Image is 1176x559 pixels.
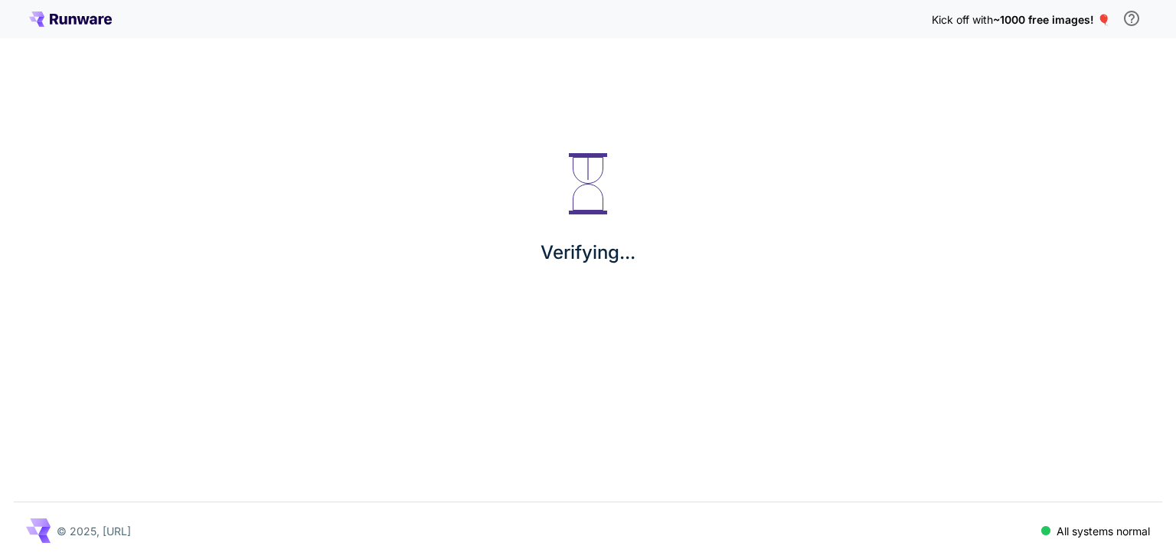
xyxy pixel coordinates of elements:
button: In order to qualify for free credit, you need to sign up with a business email address and click ... [1116,3,1147,34]
span: Kick off with [932,13,993,26]
p: Verifying... [541,239,635,266]
p: All systems normal [1057,523,1150,539]
span: ~1000 free images! 🎈 [993,13,1110,26]
p: © 2025, [URL] [57,523,131,539]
